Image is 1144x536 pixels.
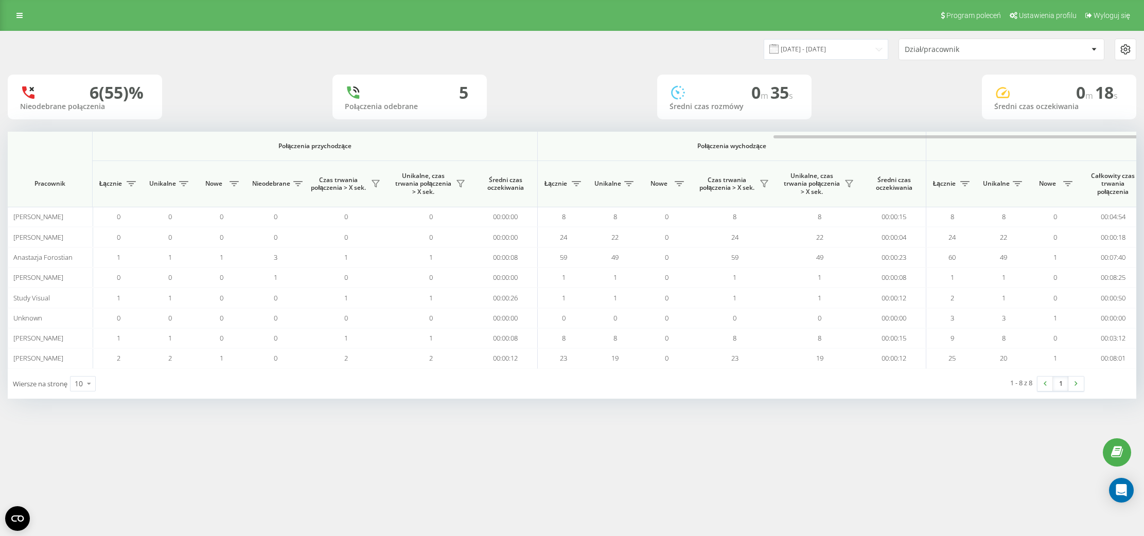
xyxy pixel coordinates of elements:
span: 1 [117,333,120,343]
span: 0 [168,273,172,282]
span: 1 [220,253,223,262]
span: 0 [665,313,668,323]
span: 0 [429,273,433,282]
span: 22 [816,233,823,242]
div: 5 [459,83,468,102]
td: 00:00:00 [473,308,538,328]
span: Nowe [201,180,226,188]
span: [PERSON_NAME] [13,333,63,343]
span: Wiersze na stronę [13,379,67,388]
span: Średni czas oczekiwania [870,176,918,192]
span: 19 [611,353,619,363]
span: 0 [613,313,617,323]
td: 00:00:15 [862,328,926,348]
span: 23 [731,353,738,363]
span: 0 [1053,333,1057,343]
span: 0 [665,233,668,242]
span: 49 [816,253,823,262]
span: 1 [344,253,348,262]
span: Wyloguj się [1094,11,1130,20]
div: Średni czas rozmówy [670,102,799,111]
td: 00:00:08 [473,328,538,348]
span: 0 [344,233,348,242]
span: 8 [1002,333,1006,343]
span: 0 [168,233,172,242]
span: s [789,90,793,101]
span: 0 [274,233,277,242]
span: Całkowity czas trwania połączenia [1088,172,1137,196]
span: Unikalne, czas trwania połączenia > X sek. [782,172,841,196]
td: 00:00:08 [473,247,538,267]
span: 0 [665,353,668,363]
span: 0 [665,333,668,343]
span: 20 [1000,353,1007,363]
span: 1 [429,253,433,262]
span: 1 [613,273,617,282]
span: 8 [818,333,821,343]
span: 1 [818,293,821,302]
td: 00:00:00 [473,267,538,288]
span: 0 [274,212,277,221]
span: 1 [344,333,348,343]
span: 0 [344,212,348,221]
span: 0 [274,313,277,323]
span: [PERSON_NAME] [13,212,63,221]
span: m [1085,90,1095,101]
span: 1 [613,293,617,302]
div: 1 - 8 z 8 [1010,378,1032,388]
span: 0 [429,233,433,242]
span: 18 [1095,81,1118,103]
span: 1 [274,273,277,282]
span: 1 [733,293,736,302]
span: Czas trwania połączenia > X sek. [309,176,368,192]
button: Open CMP widget [5,506,30,531]
span: Ustawienia profilu [1019,11,1077,20]
span: 2 [168,353,172,363]
span: Study Visual [13,293,50,302]
span: 0 [344,313,348,323]
td: 00:00:12 [862,348,926,368]
span: 23 [560,353,567,363]
span: Unikalne [983,180,1010,188]
span: 1 [117,293,120,302]
td: 00:00:15 [862,207,926,227]
span: Unknown [13,313,42,323]
span: 1 [733,273,736,282]
div: Połączenia odebrane [345,102,474,111]
span: 0 [429,212,433,221]
span: 8 [613,212,617,221]
span: 1 [1002,293,1006,302]
span: 1 [951,273,954,282]
div: Open Intercom Messenger [1109,478,1134,503]
span: 0 [117,273,120,282]
span: Połączenia przychodzące [119,142,511,150]
span: 1 [429,293,433,302]
span: 2 [344,353,348,363]
span: Anastazja Forostian [13,253,73,262]
span: 1 [344,293,348,302]
span: 24 [731,233,738,242]
span: 0 [751,81,770,103]
span: Łącznie [98,180,124,188]
span: 1 [1053,253,1057,262]
span: 1 [818,273,821,282]
span: 0 [220,273,223,282]
span: 3 [951,313,954,323]
span: Łącznie [931,180,957,188]
span: Pracownik [16,180,83,188]
span: 8 [733,212,736,221]
div: 10 [75,379,83,389]
span: 1 [168,333,172,343]
td: 00:00:12 [473,348,538,368]
span: [PERSON_NAME] [13,353,63,363]
span: 0 [168,313,172,323]
span: 8 [613,333,617,343]
span: Czas trwania połączenia > X sek. [697,176,756,192]
span: 0 [665,293,668,302]
span: 0 [562,313,566,323]
span: 0 [733,313,736,323]
span: 0 [344,273,348,282]
td: 00:00:23 [862,247,926,267]
span: 19 [816,353,823,363]
span: 0 [220,212,223,221]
